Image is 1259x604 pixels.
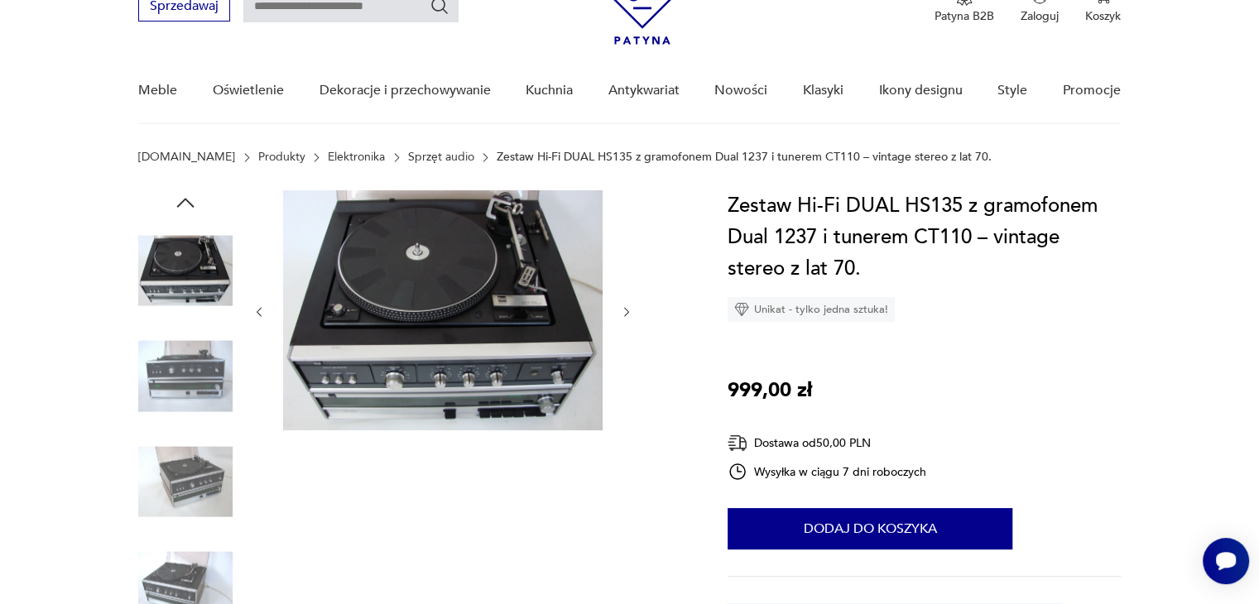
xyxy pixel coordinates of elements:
img: Ikona dostawy [728,433,747,453]
p: Patyna B2B [935,8,994,24]
div: Wysyłka w ciągu 7 dni roboczych [728,462,926,482]
a: Produkty [258,151,305,164]
a: Style [997,59,1027,122]
img: Zdjęcie produktu Zestaw Hi-Fi DUAL HS135 z gramofonem Dual 1237 i tunerem CT110 – vintage stereo ... [283,190,603,430]
img: Zdjęcie produktu Zestaw Hi-Fi DUAL HS135 z gramofonem Dual 1237 i tunerem CT110 – vintage stereo ... [138,223,233,318]
a: Oświetlenie [213,59,284,122]
a: Promocje [1063,59,1121,122]
a: Ikony designu [878,59,962,122]
div: Dostawa od 50,00 PLN [728,433,926,453]
a: Elektronika [328,151,385,164]
p: 999,00 zł [728,375,812,406]
p: Zestaw Hi-Fi DUAL HS135 z gramofonem Dual 1237 i tunerem CT110 – vintage stereo z lat 70. [497,151,992,164]
a: Klasyki [803,59,843,122]
a: Kuchnia [526,59,573,122]
a: Nowości [714,59,767,122]
div: Unikat - tylko jedna sztuka! [728,297,895,322]
iframe: Smartsupp widget button [1203,538,1249,584]
a: Dekoracje i przechowywanie [319,59,490,122]
a: Sprzęt audio [408,151,474,164]
p: Koszyk [1085,8,1121,24]
img: Ikona diamentu [734,302,749,317]
h1: Zestaw Hi-Fi DUAL HS135 z gramofonem Dual 1237 i tunerem CT110 – vintage stereo z lat 70. [728,190,1121,285]
a: Sprzedawaj [138,2,230,13]
button: Dodaj do koszyka [728,508,1012,549]
img: Zdjęcie produktu Zestaw Hi-Fi DUAL HS135 z gramofonem Dual 1237 i tunerem CT110 – vintage stereo ... [138,434,233,529]
a: Antykwariat [608,59,680,122]
a: Meble [138,59,177,122]
img: Zdjęcie produktu Zestaw Hi-Fi DUAL HS135 z gramofonem Dual 1237 i tunerem CT110 – vintage stereo ... [138,329,233,424]
a: [DOMAIN_NAME] [138,151,235,164]
p: Zaloguj [1021,8,1059,24]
